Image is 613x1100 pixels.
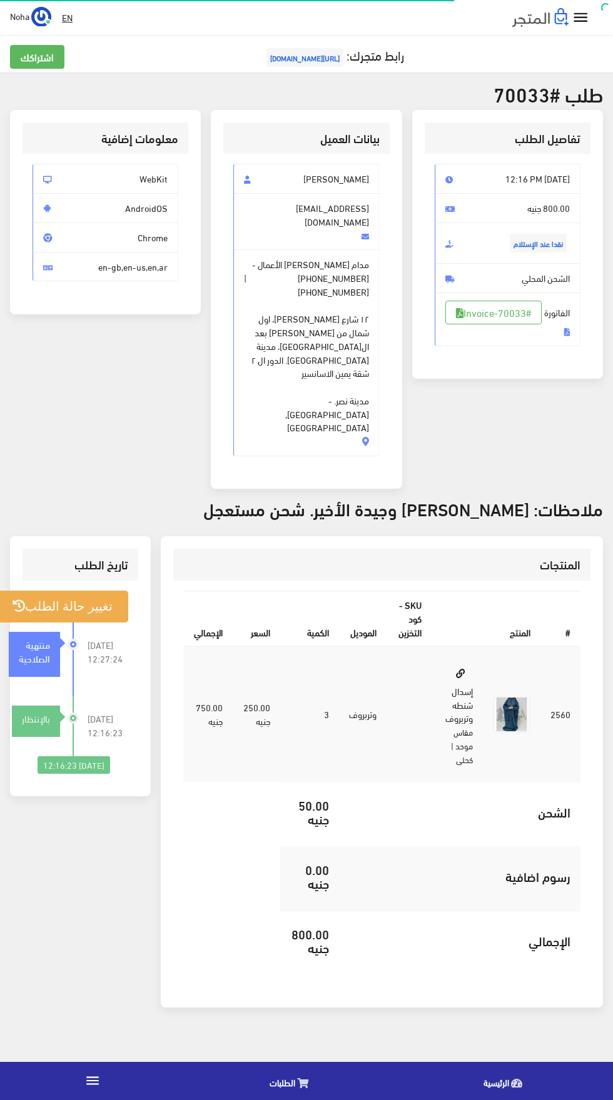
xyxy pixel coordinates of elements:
i:  [84,1072,101,1089]
h3: بيانات العميل [233,132,379,144]
th: المنتج [432,592,540,646]
h5: 800.00 جنيه [290,927,329,954]
h5: رسوم اضافية [349,869,570,883]
td: 3 [280,646,339,782]
small: مقاس موحد [453,724,473,753]
span: [PERSON_NAME] [233,164,379,194]
th: SKU - كود التخزين [387,592,432,646]
span: [DATE] 12:16 PM [435,164,580,194]
h5: اﻹجمالي [349,934,570,947]
h2: طلب #70033 [10,82,603,104]
div: بالإنتظار [12,712,60,726]
a: اشتراكك [10,45,64,69]
h3: ملاحظات: [PERSON_NAME] وجيدة الأخير. شحن مستعجل [10,499,603,518]
span: Noha [10,8,29,24]
span: الطلبات [270,1074,295,1090]
h5: الشحن [349,805,570,819]
img: . [512,8,569,27]
td: 2560 [540,646,580,782]
td: إسدال شنطه وتربروف [432,646,482,782]
span: الرئيسية [484,1074,509,1090]
span: 800.00 جنيه [435,193,580,223]
td: 750.00 جنيه [183,646,233,782]
span: [PHONE_NUMBER] [298,285,369,299]
a: #Invoice-70033 [445,301,542,324]
span: AndroidOS [33,193,178,223]
strong: منتهية الصلاحية [19,637,50,665]
th: السعر [233,592,280,646]
span: [EMAIL_ADDRESS][DOMAIN_NAME] [233,193,379,250]
a: الطلبات [185,1065,399,1097]
span: WebKit [33,164,178,194]
span: نقدا عند الإستلام [510,234,567,252]
span: [DATE] 12:16:23 [88,712,129,739]
span: Chrome [33,222,178,252]
span: en-gb,en-us,en,ar [33,252,178,282]
h3: المنتجات [183,559,580,571]
small: | كحلى [449,738,473,767]
a: رابط متجرك:[URL][DOMAIN_NAME] [263,43,404,66]
td: 250.00 جنيه [233,646,280,782]
h3: تاريخ الطلب [33,559,128,571]
th: الكمية [280,592,339,646]
span: [DATE] 12:27:24 [88,638,129,666]
img: ... [31,7,51,27]
span: الفاتورة [435,292,580,346]
th: اﻹجمالي [183,592,233,646]
th: # [540,592,580,646]
span: [URL][DOMAIN_NAME] [266,48,343,67]
h5: 50.00 جنيه [290,798,329,826]
a: EN [57,6,78,29]
span: مدام [PERSON_NAME] الأعمال - | [233,249,379,456]
div: [DATE] 12:16:23 [38,756,110,774]
span: ١٢ شارع [PERSON_NAME]، اول شمال من [PERSON_NAME] بعد ال[GEOGRAPHIC_DATA]، مدينة [GEOGRAPHIC_DATA]... [244,299,368,435]
td: وتربروف [339,646,387,782]
span: الشحن المحلي [435,263,580,293]
span: [PHONE_NUMBER] [298,271,369,285]
h3: تفاصيل الطلب [435,132,580,144]
a: الرئيسية [399,1065,613,1097]
th: الموديل [339,592,387,646]
h3: معلومات إضافية [33,132,178,144]
u: EN [62,9,73,25]
h5: 0.00 جنيه [290,862,329,890]
i:  [572,9,590,27]
a: ... Noha [10,6,51,26]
